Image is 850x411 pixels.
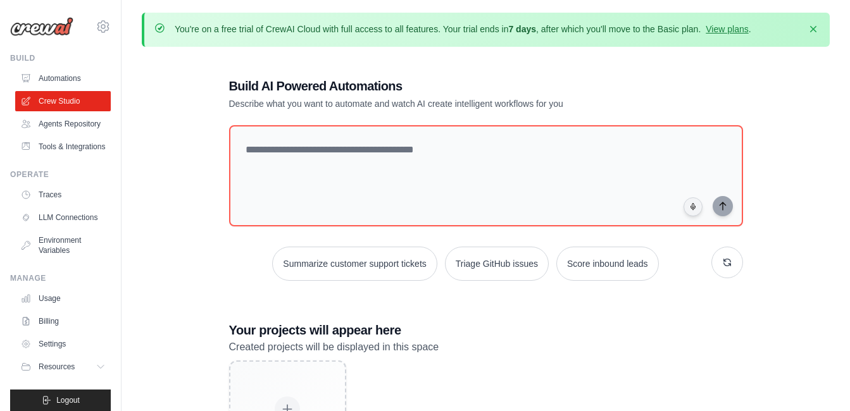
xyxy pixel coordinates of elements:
button: Get new suggestions [711,247,743,278]
a: Billing [15,311,111,331]
button: Logout [10,390,111,411]
div: Manage [10,273,111,283]
strong: 7 days [508,24,536,34]
a: LLM Connections [15,207,111,228]
h1: Build AI Powered Automations [229,77,654,95]
a: Traces [15,185,111,205]
a: Usage [15,288,111,309]
a: Automations [15,68,111,89]
a: Tools & Integrations [15,137,111,157]
div: Operate [10,169,111,180]
button: Triage GitHub issues [445,247,549,281]
button: Score inbound leads [556,247,659,281]
h3: Your projects will appear here [229,321,743,339]
img: Logo [10,17,73,36]
span: Logout [56,395,80,405]
a: Environment Variables [15,230,111,261]
p: You're on a free trial of CrewAI Cloud with full access to all features. Your trial ends in , aft... [175,23,751,35]
p: Created projects will be displayed in this space [229,339,743,355]
div: Build [10,53,111,63]
a: View plans [706,24,748,34]
button: Summarize customer support tickets [272,247,437,281]
p: Describe what you want to automate and watch AI create intelligent workflows for you [229,97,654,110]
a: Settings [15,334,111,354]
button: Click to speak your automation idea [684,197,703,216]
a: Crew Studio [15,91,111,111]
button: Resources [15,357,111,377]
a: Agents Repository [15,114,111,134]
span: Resources [39,362,75,372]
